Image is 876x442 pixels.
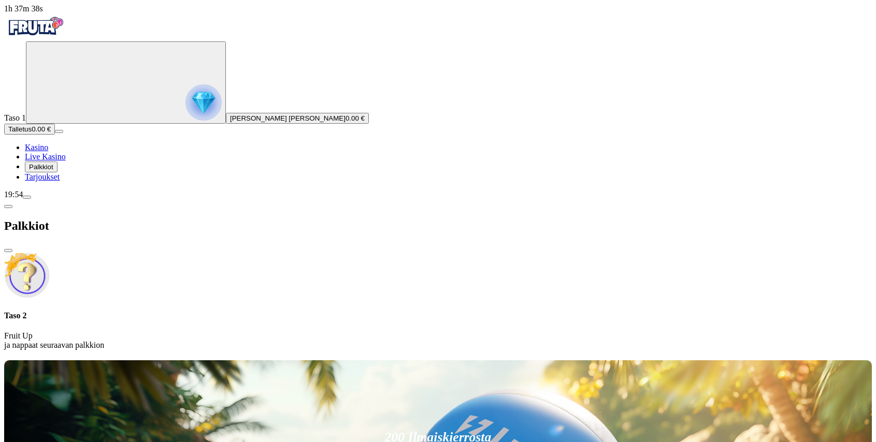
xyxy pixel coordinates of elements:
span: Taso 1 [4,113,26,122]
button: menu [55,130,63,133]
a: Tarjoukset [25,172,60,181]
nav: Main menu [4,143,872,182]
button: Talletusplus icon0.00 € [4,124,55,135]
nav: Primary [4,13,872,182]
span: Talletus [8,125,32,133]
button: [PERSON_NAME] [PERSON_NAME]0.00 € [226,113,369,124]
p: Fruit Up ja nappaat seuraavan palkkion [4,331,872,350]
a: Live Kasino [25,152,66,161]
button: Palkkiot [25,161,58,172]
h2: Palkkiot [4,219,872,233]
span: 19:54 [4,190,23,199]
button: reward progress [26,41,226,124]
span: 0.00 € [346,114,365,122]
img: Unlock reward icon [4,253,50,298]
button: chevron-left icon [4,205,12,208]
img: reward progress [185,84,222,121]
button: close [4,249,12,252]
span: user session time [4,4,43,13]
h4: Taso 2 [4,311,872,320]
span: [PERSON_NAME] [PERSON_NAME] [230,114,346,122]
img: Fruta [4,13,66,39]
button: menu [23,196,31,199]
span: Palkkiot [29,163,53,171]
span: 0.00 € [32,125,51,133]
a: Kasino [25,143,48,152]
a: Fruta [4,32,66,41]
